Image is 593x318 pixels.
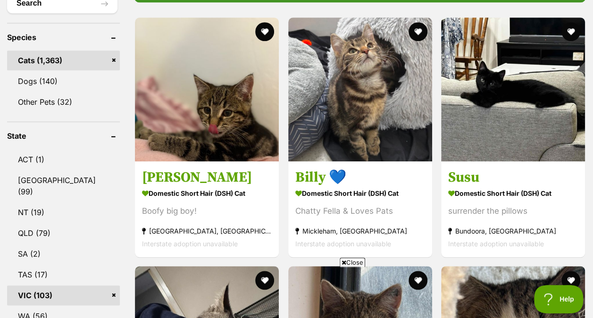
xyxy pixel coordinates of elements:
iframe: Help Scout Beacon - Open [534,285,584,313]
h3: [PERSON_NAME] [142,168,272,186]
a: Dogs (140) [7,71,120,91]
a: QLD (79) [7,223,120,243]
h3: Susu [448,168,578,186]
strong: Domestic Short Hair (DSH) Cat [295,186,425,200]
button: favourite [561,22,580,41]
a: SA (2) [7,244,120,264]
button: favourite [256,22,275,41]
a: VIC (103) [7,285,120,305]
strong: Mickleham, [GEOGRAPHIC_DATA] [295,225,425,237]
span: Interstate adoption unavailable [295,240,391,248]
header: State [7,132,120,140]
a: [GEOGRAPHIC_DATA] (99) [7,170,120,201]
h3: Billy 💙 [295,168,425,186]
button: favourite [561,271,580,290]
a: Cats (1,363) [7,50,120,70]
div: surrender the pillows [448,205,578,218]
a: Other Pets (32) [7,92,120,112]
strong: [GEOGRAPHIC_DATA], [GEOGRAPHIC_DATA] [142,225,272,237]
a: Susu Domestic Short Hair (DSH) Cat surrender the pillows Bundoora, [GEOGRAPHIC_DATA] Interstate a... [441,161,585,257]
a: Billy 💙 Domestic Short Hair (DSH) Cat Chatty Fella & Loves Pats Mickleham, [GEOGRAPHIC_DATA] Inte... [288,161,432,257]
strong: Domestic Short Hair (DSH) Cat [448,186,578,200]
div: Chatty Fella & Loves Pats [295,205,425,218]
div: Boofy big boy! [142,205,272,218]
iframe: Advertisement [125,271,468,313]
a: NT (19) [7,202,120,222]
img: Hunter Mewell - Domestic Short Hair (DSH) Cat [135,17,279,161]
span: Close [340,258,365,267]
strong: Bundoora, [GEOGRAPHIC_DATA] [448,225,578,237]
a: TAS (17) [7,265,120,285]
span: Interstate adoption unavailable [448,240,544,248]
a: ACT (1) [7,150,120,169]
img: Susu - Domestic Short Hair (DSH) Cat [441,17,585,161]
header: Species [7,33,120,42]
strong: Domestic Short Hair (DSH) Cat [142,186,272,200]
span: Interstate adoption unavailable [142,240,238,248]
img: Billy 💙 - Domestic Short Hair (DSH) Cat [288,17,432,161]
button: favourite [409,22,427,41]
a: [PERSON_NAME] Domestic Short Hair (DSH) Cat Boofy big boy! [GEOGRAPHIC_DATA], [GEOGRAPHIC_DATA] I... [135,161,279,257]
